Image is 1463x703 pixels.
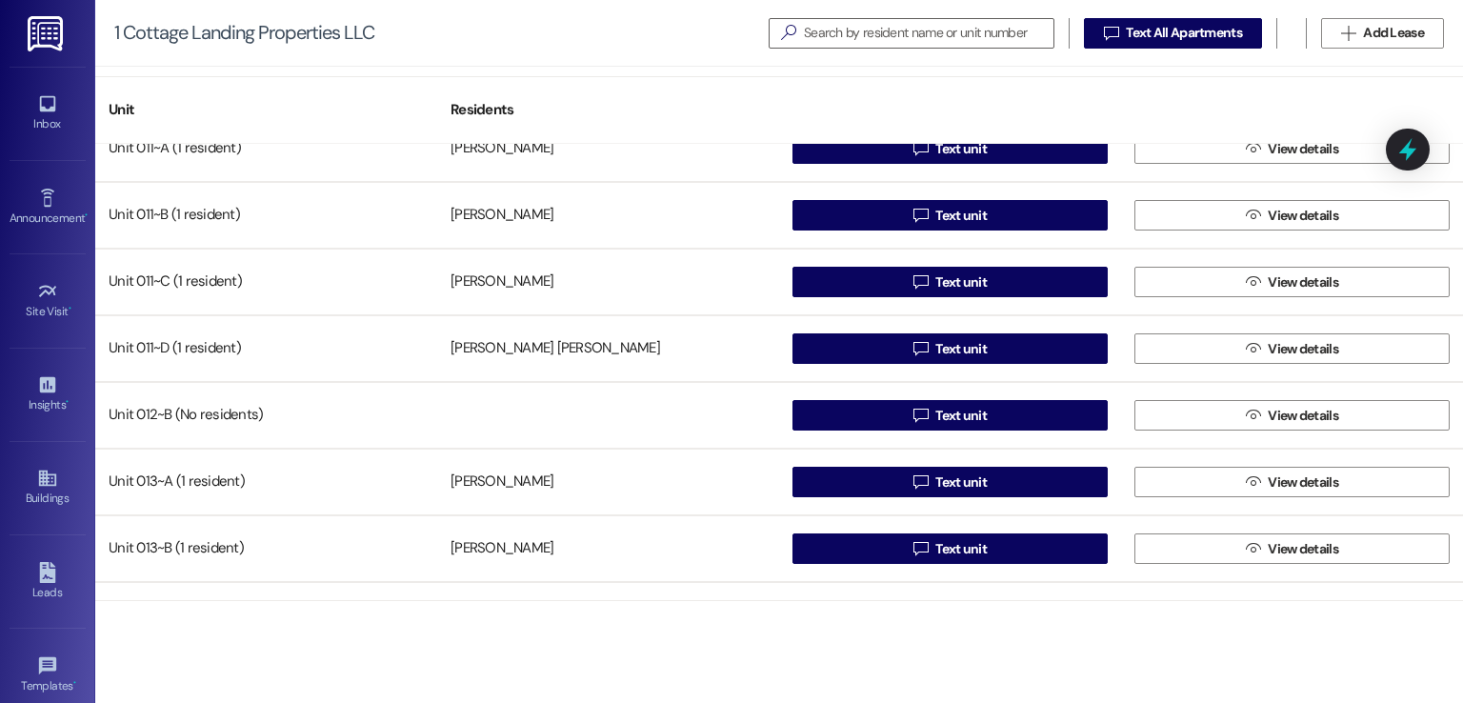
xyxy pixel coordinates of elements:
a: Buildings [10,462,86,513]
div: Unit 011~C (1 resident) [95,263,437,301]
i:  [1104,26,1118,41]
a: Site Visit • [10,275,86,327]
button: View details [1134,467,1450,497]
button: View details [1134,267,1450,297]
button: Text unit [792,400,1108,431]
button: Text unit [792,333,1108,364]
i:  [913,141,928,156]
i:  [913,274,928,290]
button: Text unit [792,200,1108,231]
i:  [1341,26,1355,41]
div: Unit 013~A (1 resident) [95,463,437,501]
i:  [1246,274,1260,290]
i:  [913,408,928,423]
span: View details [1268,139,1338,159]
span: Text unit [935,206,987,226]
div: [PERSON_NAME] [451,139,553,159]
span: View details [1268,472,1338,492]
span: Text All Apartments [1126,23,1242,43]
span: • [85,209,88,222]
div: [PERSON_NAME] [451,472,553,492]
span: Text unit [935,139,987,159]
div: [PERSON_NAME] [451,206,553,226]
div: Unit 011~D (1 resident) [95,330,437,368]
a: Leads [10,556,86,608]
i:  [1246,208,1260,223]
button: Add Lease [1321,18,1444,49]
div: Unit 012~B (No residents) [95,396,437,434]
a: Insights • [10,369,86,420]
span: View details [1268,406,1338,426]
span: • [66,395,69,409]
span: Text unit [935,339,987,359]
button: View details [1134,133,1450,164]
div: [PERSON_NAME] [451,272,553,292]
i:  [1246,341,1260,356]
i:  [773,23,804,43]
div: Unit 013~C (1 resident) [95,596,437,634]
div: 1 Cottage Landing Properties LLC [114,23,374,43]
i:  [913,474,928,490]
span: Text unit [935,539,987,559]
div: [PERSON_NAME] [451,539,553,559]
button: View details [1134,400,1450,431]
i:  [913,341,928,356]
i:  [1246,541,1260,556]
input: Search by resident name or unit number [804,20,1053,47]
span: View details [1268,272,1338,292]
div: Unit [95,87,437,133]
div: Unit 013~B (1 resident) [95,530,437,568]
span: Text unit [935,406,987,426]
span: Add Lease [1363,23,1424,43]
span: View details [1268,339,1338,359]
img: ResiDesk Logo [28,16,67,51]
span: View details [1268,539,1338,559]
div: Unit 011~A (1 resident) [95,130,437,168]
button: Text unit [792,133,1108,164]
button: Text unit [792,533,1108,564]
i:  [913,541,928,556]
button: Text unit [792,467,1108,497]
button: Text unit [792,267,1108,297]
button: Text All Apartments [1084,18,1262,49]
i:  [913,208,928,223]
i:  [1246,408,1260,423]
a: Templates • [10,650,86,701]
button: View details [1134,333,1450,364]
span: Text unit [935,272,987,292]
span: View details [1268,206,1338,226]
div: Residents [437,87,779,133]
span: Text unit [935,472,987,492]
div: [PERSON_NAME] [PERSON_NAME] [451,339,660,359]
button: View details [1134,200,1450,231]
a: Inbox [10,88,86,139]
i:  [1246,141,1260,156]
button: View details [1134,533,1450,564]
span: • [69,302,71,315]
i:  [1246,474,1260,490]
span: • [73,676,76,690]
div: Unit 011~B (1 resident) [95,196,437,234]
